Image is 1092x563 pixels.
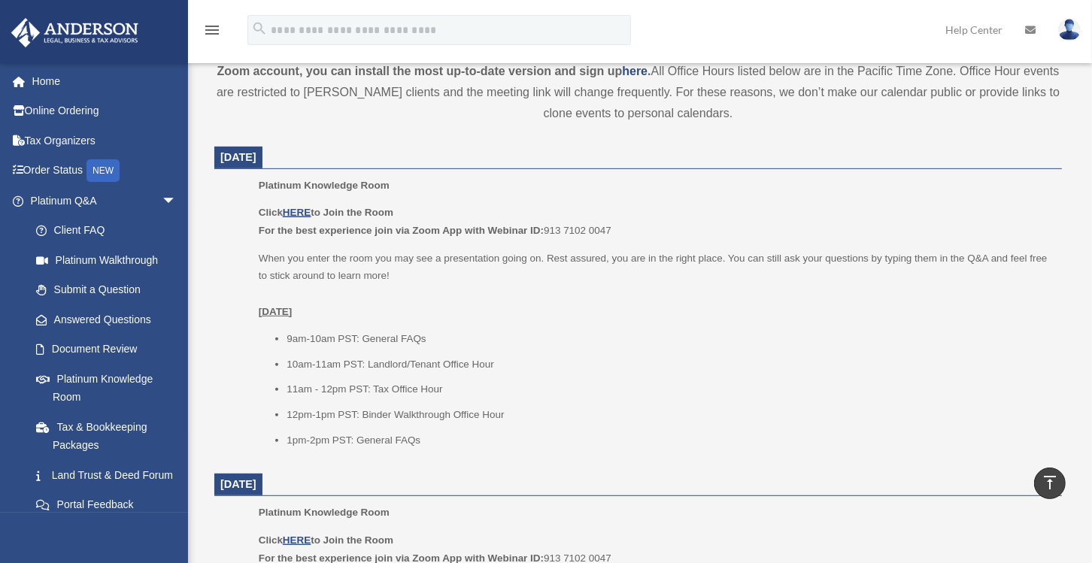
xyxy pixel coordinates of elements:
a: Submit a Question [21,275,199,305]
p: When you enter the room you may see a presentation going on. Rest assured, you are in the right p... [259,250,1051,320]
a: Home [11,66,199,96]
u: [DATE] [259,306,293,317]
span: [DATE] [220,478,256,490]
i: search [251,20,268,37]
a: Answered Questions [21,304,199,334]
a: HERE [283,207,311,218]
i: menu [203,21,221,39]
img: Anderson Advisors Platinum Portal [7,18,143,47]
strong: . [648,65,651,77]
a: Tax Organizers [11,126,199,156]
a: HERE [283,534,311,546]
b: Click to Join the Room [259,207,393,218]
li: 1pm-2pm PST: General FAQs [287,431,1051,449]
b: For the best experience join via Zoom App with Webinar ID: [259,225,544,236]
p: 913 7102 0047 [259,204,1051,239]
a: Land Trust & Deed Forum [21,460,199,490]
li: 12pm-1pm PST: Binder Walkthrough Office Hour [287,406,1051,424]
a: here [622,65,648,77]
a: Tax & Bookkeeping Packages [21,412,199,460]
a: Online Ordering [11,96,199,126]
li: 10am-11am PST: Landlord/Tenant Office Hour [287,356,1051,374]
a: Client FAQ [21,216,199,246]
a: Portal Feedback [21,490,199,520]
li: 11am - 12pm PST: Tax Office Hour [287,380,1051,398]
a: vertical_align_top [1034,468,1066,499]
img: User Pic [1058,19,1081,41]
span: Platinum Knowledge Room [259,180,390,191]
a: Platinum Knowledge Room [21,364,192,412]
span: Platinum Knowledge Room [259,507,390,518]
span: arrow_drop_down [162,186,192,216]
a: Order StatusNEW [11,156,199,186]
a: menu [203,26,221,39]
i: vertical_align_top [1041,474,1059,492]
div: NEW [86,159,120,182]
strong: *This room is being hosted on Zoom. You will be required to log in to your personal Zoom account ... [217,44,1045,77]
a: Platinum Q&Aarrow_drop_down [11,186,199,216]
b: Click to Join the Room [259,534,393,546]
a: Platinum Walkthrough [21,245,199,275]
li: 9am-10am PST: General FAQs [287,330,1051,348]
span: [DATE] [220,151,256,163]
div: All Office Hours listed below are in the Pacific Time Zone. Office Hour events are restricted to ... [214,40,1062,124]
a: Document Review [21,334,199,365]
